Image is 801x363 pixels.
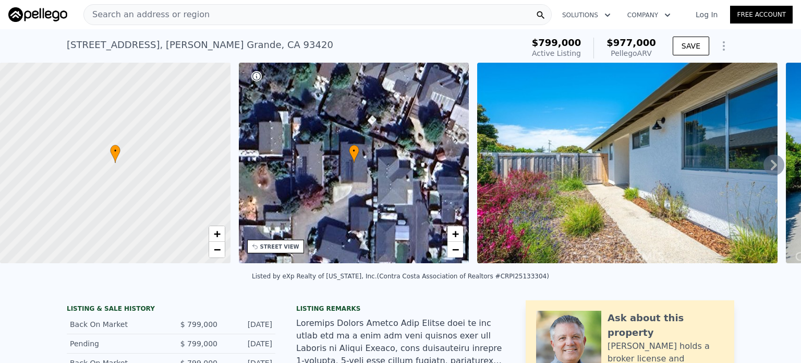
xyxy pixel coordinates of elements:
div: Listed by eXp Realty of [US_STATE], Inc. (Contra Costa Association of Realtors #CRPI25133304) [252,273,549,280]
button: Company [619,6,679,25]
a: Zoom in [209,226,225,242]
span: $ 799,000 [180,320,217,329]
span: + [213,227,220,240]
span: − [213,243,220,256]
a: Free Account [730,6,793,24]
span: $ 799,000 [180,339,217,348]
img: Sale: 166426529 Parcel: 18021137 [477,63,778,263]
div: Listing remarks [296,305,505,313]
span: Active Listing [532,49,581,57]
div: [DATE] [226,338,272,349]
button: SAVE [673,37,709,55]
button: Show Options [713,36,734,56]
span: − [452,243,459,256]
a: Log In [683,9,730,20]
div: • [349,145,359,163]
a: Zoom out [447,242,463,257]
span: Search an address or region [84,8,210,21]
span: • [110,146,120,156]
button: Solutions [554,6,619,25]
a: Zoom in [447,226,463,242]
div: • [110,145,120,163]
div: STREET VIEW [260,243,299,251]
div: [DATE] [226,319,272,330]
span: + [452,227,459,240]
div: Pending [70,338,163,349]
div: Pellego ARV [606,48,656,58]
div: LISTING & SALE HISTORY [67,305,275,315]
div: Ask about this property [608,311,724,340]
span: • [349,146,359,156]
span: $977,000 [606,37,656,48]
div: [STREET_ADDRESS] , [PERSON_NAME] Grande , CA 93420 [67,38,333,52]
span: $799,000 [532,37,581,48]
a: Zoom out [209,242,225,257]
img: Pellego [8,7,67,22]
div: Back On Market [70,319,163,330]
